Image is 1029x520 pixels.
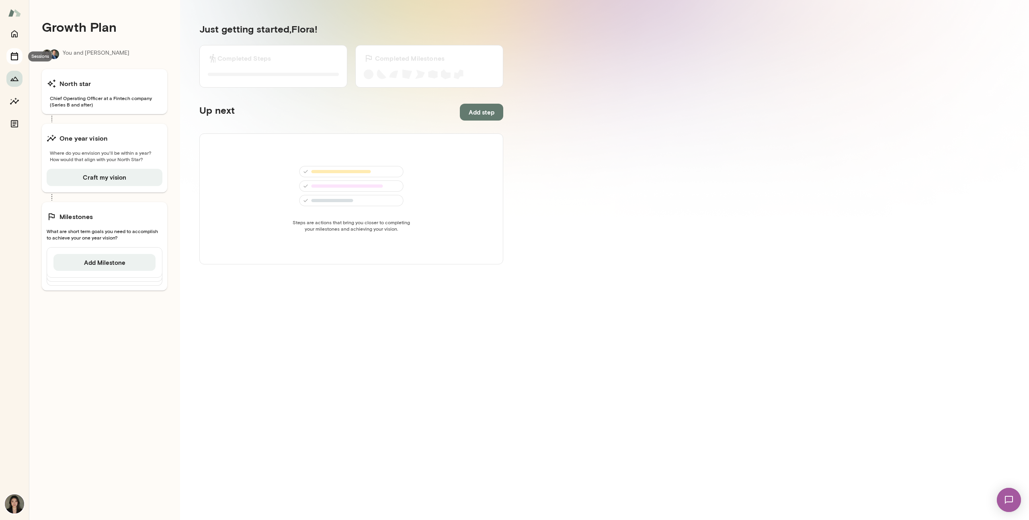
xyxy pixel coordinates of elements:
[59,133,108,143] h6: One year vision
[47,247,162,278] div: Add Milestone
[8,5,21,20] img: Mento
[28,51,52,61] div: Sessions
[47,169,162,186] button: Craft my vision
[6,93,23,109] button: Insights
[217,53,271,63] h6: Completed Steps
[6,71,23,87] button: Growth Plan
[460,104,503,121] button: Add step
[53,254,156,271] button: Add Milestone
[42,19,167,35] h4: Growth Plan
[59,212,93,221] h6: Milestones
[199,23,503,35] h5: Just getting started, Flora !
[6,48,23,64] button: Sessions
[375,53,445,63] h6: Completed Milestones
[47,95,162,108] span: Chief Operating Officer at a Fintech company (Series B and after)
[290,219,412,232] span: Steps are actions that bring you closer to completing your milestones and achieving your vision.
[59,79,91,88] h6: North star
[47,149,162,162] span: Where do you envision you'll be within a year? How would that align with your North Star?
[42,49,52,59] img: Flora Zhang
[6,26,23,42] button: Home
[199,104,235,121] h5: Up next
[47,228,162,241] span: What are short term goals you need to accomplish to achieve your one year vision?
[6,116,23,132] button: Documents
[42,69,167,114] button: North starChief Operating Officer at a Fintech company (Series B and after)
[5,494,24,514] img: Flora Zhang
[49,49,59,59] img: Michael Alden
[63,49,129,59] p: You and [PERSON_NAME]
